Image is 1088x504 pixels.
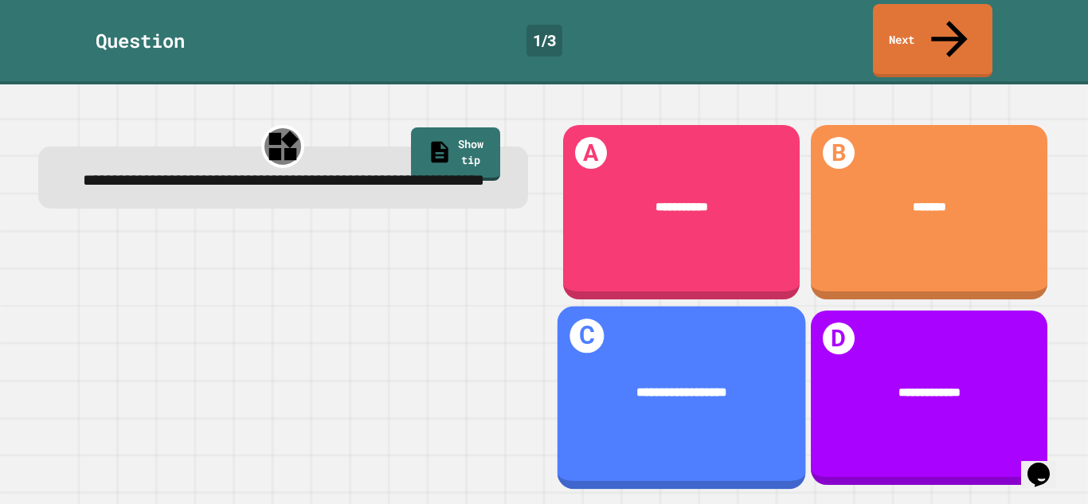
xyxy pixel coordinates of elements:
a: Show tip [411,127,500,181]
a: Next [873,4,992,77]
h1: C [569,318,604,353]
iframe: chat widget [1021,440,1072,488]
h1: B [823,137,855,170]
div: Question [96,26,185,55]
h1: D [823,322,855,355]
div: 1 / 3 [526,25,562,57]
h1: A [575,137,608,170]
